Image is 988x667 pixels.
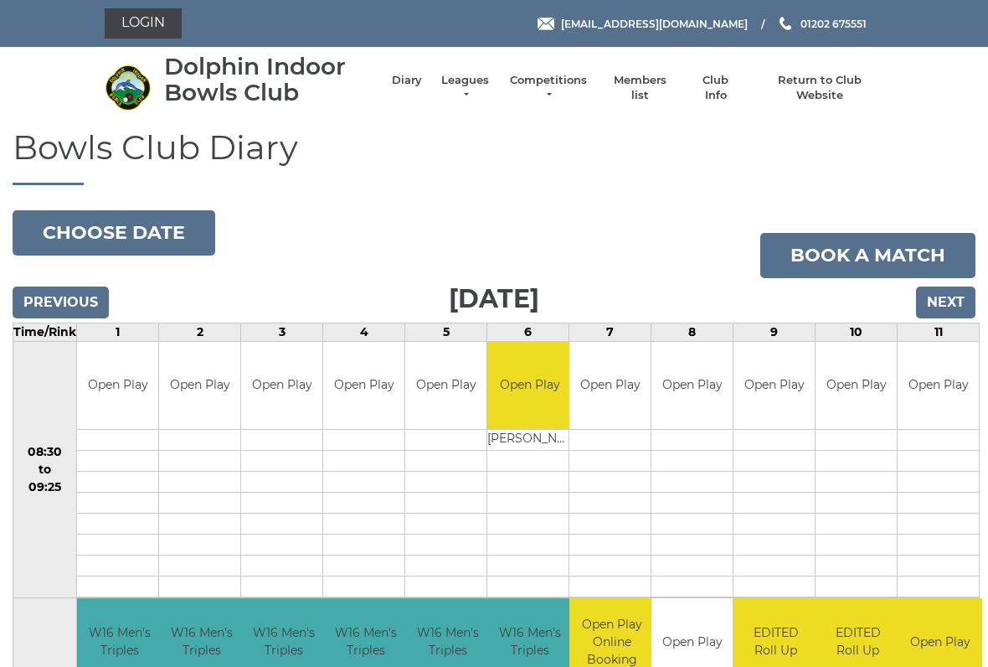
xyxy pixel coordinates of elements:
a: Phone us 01202 675551 [777,16,867,32]
td: Open Play [651,342,733,430]
a: Members list [605,73,674,103]
td: 3 [241,323,323,341]
td: Open Play [733,342,815,430]
a: Email [EMAIL_ADDRESS][DOMAIN_NAME] [538,16,748,32]
td: Open Play [898,342,979,430]
td: 9 [733,323,816,341]
td: 10 [816,323,898,341]
td: Open Play [405,342,486,430]
td: 8 [651,323,733,341]
img: Dolphin Indoor Bowls Club [105,65,151,111]
button: Choose date [13,210,215,256]
td: Open Play [323,342,404,430]
td: Open Play [241,342,322,430]
a: Competitions [508,73,589,103]
img: Email [538,18,554,30]
td: [PERSON_NAME] [487,430,572,451]
td: Time/Rink [13,323,77,341]
input: Next [916,287,975,318]
td: 11 [898,323,980,341]
div: Dolphin Indoor Bowls Club [164,54,375,106]
span: [EMAIL_ADDRESS][DOMAIN_NAME] [561,17,748,29]
a: Login [105,8,182,39]
a: Book a match [760,233,975,278]
td: 5 [405,323,487,341]
td: Open Play [569,342,651,430]
h1: Bowls Club Diary [13,129,975,185]
td: 2 [159,323,241,341]
td: Open Play [159,342,240,430]
img: Phone us [780,17,791,30]
td: 4 [323,323,405,341]
td: Open Play [77,342,158,430]
span: 01202 675551 [800,17,867,29]
a: Leagues [439,73,491,103]
td: 08:30 to 09:25 [13,341,77,598]
a: Diary [392,73,422,88]
a: Club Info [692,73,740,103]
td: 7 [569,323,651,341]
input: Previous [13,287,109,318]
td: Open Play [816,342,897,430]
a: Return to Club Website [757,73,883,103]
td: Open Play [487,342,572,430]
td: 6 [487,323,569,341]
td: 1 [77,323,159,341]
